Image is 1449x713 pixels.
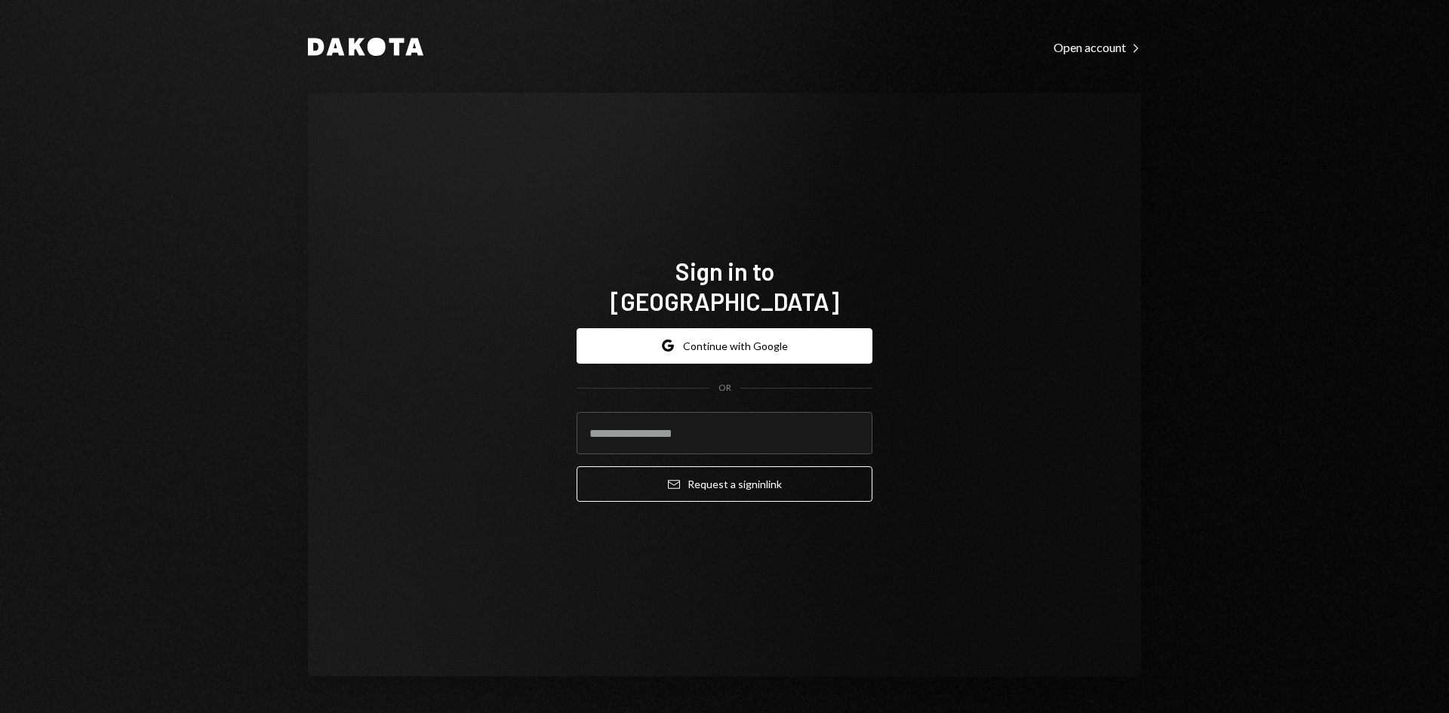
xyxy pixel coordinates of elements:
button: Continue with Google [577,328,872,364]
div: Open account [1054,40,1141,55]
h1: Sign in to [GEOGRAPHIC_DATA] [577,256,872,316]
a: Open account [1054,38,1141,55]
button: Request a signinlink [577,466,872,502]
div: OR [718,382,731,395]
